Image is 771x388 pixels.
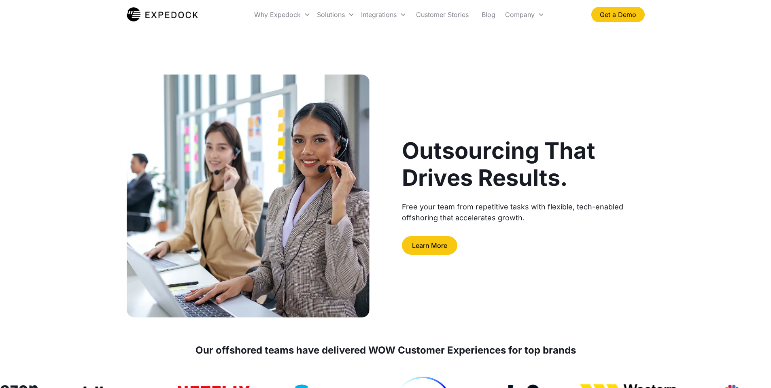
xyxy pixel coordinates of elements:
a: Customer Stories [410,1,475,28]
div: Company [502,1,548,28]
h1: Outsourcing That Drives Results. [402,137,645,192]
div: Integrations [361,11,397,19]
img: two formal woman with headset [127,75,370,318]
a: Blog [475,1,502,28]
div: Solutions [317,11,345,19]
img: Expedock Logo [127,6,198,23]
div: Our offshored teams have delivered WOW Customer Experiences for top brands [127,343,645,357]
div: Why Expedock [254,11,301,19]
a: Get a Demo [591,7,645,22]
a: home [127,6,198,23]
div: Why Expedock [251,1,314,28]
div: Free your team from repetitive tasks with flexible, tech-enabled offshoring that accelerates growth. [402,201,645,223]
a: Learn More [402,236,457,255]
div: Solutions [314,1,358,28]
div: Company [505,11,535,19]
div: Integrations [358,1,410,28]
